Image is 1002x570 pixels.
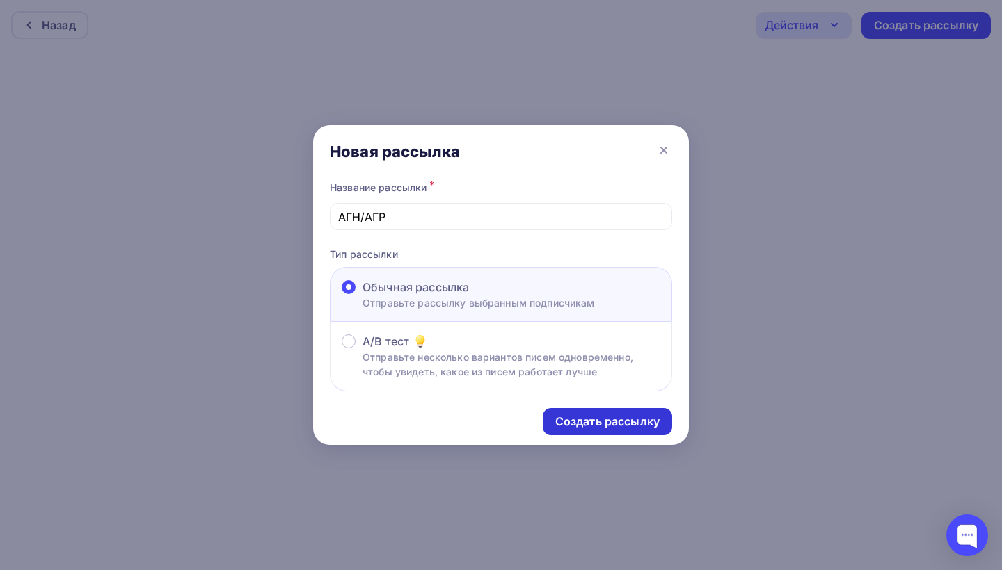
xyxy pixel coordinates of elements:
[363,295,595,310] p: Отправьте рассылку выбранным подписчикам
[330,178,672,197] div: Название рассылки
[555,414,660,430] div: Создать рассылку
[338,209,665,225] input: Придумайте название рассылки
[330,247,672,261] p: Тип рассылки
[363,350,660,379] p: Отправьте несколько вариантов писем одновременно, чтобы увидеть, какое из писем работает лучше
[330,142,460,161] div: Новая рассылка
[363,279,469,295] span: Обычная рассылка
[363,333,409,350] span: A/B тест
